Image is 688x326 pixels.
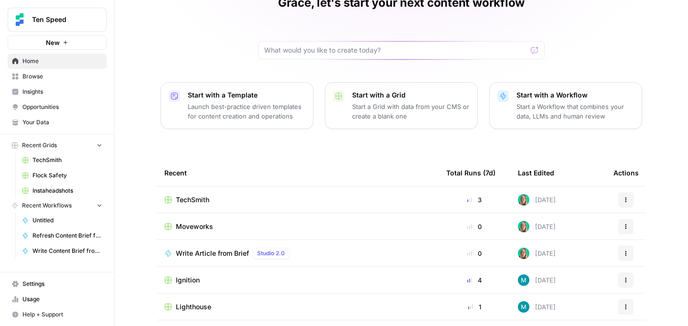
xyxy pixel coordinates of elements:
input: What would you like to create today? [264,45,527,55]
span: Help + Support [22,310,102,319]
a: Moveworks [164,222,431,231]
div: [DATE] [518,274,556,286]
span: Flock Safety [32,171,102,180]
div: 0 [446,222,503,231]
span: Settings [22,280,102,288]
button: Recent Workflows [8,198,107,213]
div: [DATE] [518,194,556,206]
div: Recent [164,160,431,186]
span: Ignition [176,275,200,285]
span: Insights [22,87,102,96]
p: Launch best-practice driven templates for content creation and operations [188,102,305,121]
a: Flock Safety [18,168,107,183]
a: TechSmith [18,152,107,168]
a: Write Article from BriefStudio 2.0 [164,248,431,259]
button: New [8,35,107,50]
span: Home [22,57,102,65]
p: Start with a Workflow [516,90,634,100]
span: Opportunities [22,103,102,111]
button: Help + Support [8,307,107,322]
div: Last Edited [518,160,554,186]
p: Start with a Template [188,90,305,100]
div: [DATE] [518,248,556,259]
p: Start with a Grid [352,90,470,100]
div: Total Runs (7d) [446,160,495,186]
a: Opportunities [8,99,107,115]
span: Studio 2.0 [257,249,285,258]
a: Ignition [164,275,431,285]
span: Lighthouse [176,302,211,312]
a: Your Data [8,115,107,130]
span: TechSmith [176,195,209,205]
a: Settings [8,276,107,292]
span: Write Article from Brief [176,249,249,258]
button: Start with a GridStart a Grid with data from your CMS or create a blank one [325,82,478,129]
span: Recent Grids [22,141,57,150]
a: Usage [8,292,107,307]
div: 4 [446,275,503,285]
p: Start a Workflow that combines your data, LLMs and human review [516,102,634,121]
span: Refresh Content Brief from Keyword [DEV] [32,231,102,240]
button: Start with a WorkflowStart a Workflow that combines your data, LLMs and human review [489,82,642,129]
a: TechSmith [164,195,431,205]
img: 9k9gt13slxq95qn7lcfsj5lxmi7v [518,274,529,286]
span: New [46,38,60,47]
a: Insights [8,84,107,99]
span: Your Data [22,118,102,127]
span: Browse [22,72,102,81]
div: 3 [446,195,503,205]
img: clj2pqnt5d80yvglzqbzt3r6x08a [518,248,529,259]
span: TechSmith [32,156,102,164]
a: Browse [8,69,107,84]
img: clj2pqnt5d80yvglzqbzt3r6x08a [518,221,529,232]
span: Instaheadshots [32,186,102,195]
img: Ten Speed Logo [11,11,28,28]
a: Write Content Brief from Keyword [DEV] [18,243,107,259]
span: Untitled [32,216,102,225]
p: Start a Grid with data from your CMS or create a blank one [352,102,470,121]
span: Recent Workflows [22,201,72,210]
img: 9k9gt13slxq95qn7lcfsj5lxmi7v [518,301,529,313]
span: Ten Speed [32,15,90,24]
span: Usage [22,295,102,304]
a: Untitled [18,213,107,228]
div: 1 [446,302,503,312]
a: Home [8,54,107,69]
a: Lighthouse [164,302,431,312]
button: Recent Grids [8,138,107,152]
div: Actions [613,160,639,186]
div: [DATE] [518,301,556,313]
div: 0 [446,249,503,258]
button: Start with a TemplateLaunch best-practice driven templates for content creation and operations [161,82,313,129]
div: [DATE] [518,221,556,232]
button: Workspace: Ten Speed [8,8,107,32]
a: Refresh Content Brief from Keyword [DEV] [18,228,107,243]
a: Instaheadshots [18,183,107,198]
span: Write Content Brief from Keyword [DEV] [32,247,102,255]
span: Moveworks [176,222,213,231]
img: clj2pqnt5d80yvglzqbzt3r6x08a [518,194,529,206]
